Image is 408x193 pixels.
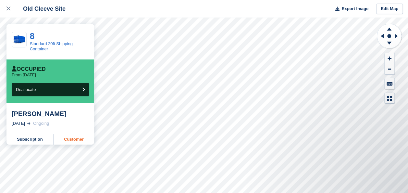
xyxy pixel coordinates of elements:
a: Edit Map [376,4,403,14]
button: Zoom Out [385,64,394,75]
span: Export Image [341,6,368,12]
a: 8 [30,31,34,41]
button: Zoom In [385,53,394,64]
a: Standard 20ft Shipping Container [30,41,73,51]
div: [DATE] [12,120,25,127]
a: Customer [54,134,94,145]
span: Deallocate [16,87,36,92]
img: container_img_1.PNG [12,35,26,44]
div: [PERSON_NAME] [12,110,89,118]
button: Deallocate [12,83,89,96]
div: Ongoing [33,120,49,127]
button: Export Image [331,4,368,14]
div: Old Cleeve Site [17,5,66,13]
a: Subscription [6,134,54,145]
img: arrow-right-light-icn-cde0832a797a2874e46488d9cf13f60e5c3a73dbe684e267c42b8395dfbc2abf.svg [27,122,31,125]
button: Keyboard Shortcuts [385,78,394,89]
div: Occupied [12,66,46,72]
p: From [DATE] [12,72,36,78]
button: Map Legend [385,93,394,104]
